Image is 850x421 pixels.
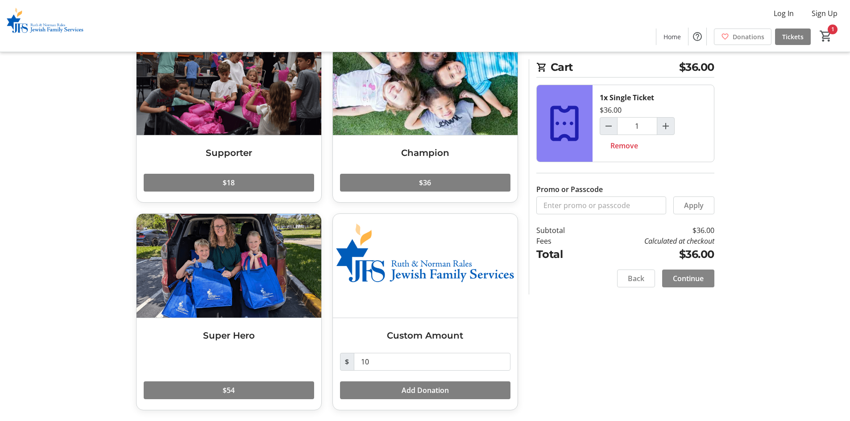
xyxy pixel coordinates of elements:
button: $36 [340,174,510,192]
img: Custom Amount [333,214,518,318]
span: $36 [419,177,431,188]
button: Increment by one [657,118,674,135]
button: Cart [818,28,834,44]
button: Help [688,28,706,45]
input: Donation Amount [354,353,510,371]
input: Enter promo or passcode [536,196,666,214]
h3: Custom Amount [340,329,510,342]
span: Donations [733,32,764,41]
span: $ [340,353,354,371]
td: Subtotal [536,225,588,236]
div: $36.00 [600,105,622,115]
td: Fees [536,236,588,246]
td: $36.00 [588,225,714,236]
button: Apply [673,196,714,214]
div: 1x Single Ticket [600,92,654,103]
h2: Cart [536,59,714,78]
td: Calculated at checkout [588,236,714,246]
span: $54 [223,385,235,396]
h3: Supporter [144,146,314,159]
span: Remove [610,140,638,151]
span: Home [663,32,681,41]
button: Decrement by one [600,118,617,135]
span: $36.00 [679,59,714,75]
button: Continue [662,270,714,287]
button: Add Donation [340,381,510,399]
button: $18 [144,174,314,192]
span: Back [628,273,644,284]
td: Total [536,246,588,262]
button: Back [617,270,655,287]
span: Continue [673,273,704,284]
h3: Champion [340,146,510,159]
span: Tickets [782,32,804,41]
button: Log In [767,6,801,20]
img: Super Hero [137,214,321,318]
a: Donations [714,29,771,45]
td: $36.00 [588,246,714,262]
span: Sign Up [812,8,838,19]
label: Promo or Passcode [536,184,603,195]
a: Tickets [775,29,811,45]
span: Log In [774,8,794,19]
button: Remove [600,137,649,155]
button: $54 [144,381,314,399]
span: Add Donation [402,385,449,396]
h3: Super Hero [144,329,314,342]
img: Ruth & Norman Rales Jewish Family Services's Logo [5,4,85,48]
a: Home [656,29,688,45]
input: Single Ticket Quantity [617,117,657,135]
button: Sign Up [804,6,845,20]
img: Supporter [137,31,321,135]
span: Apply [684,200,704,211]
span: $18 [223,177,235,188]
img: Champion [333,31,518,135]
